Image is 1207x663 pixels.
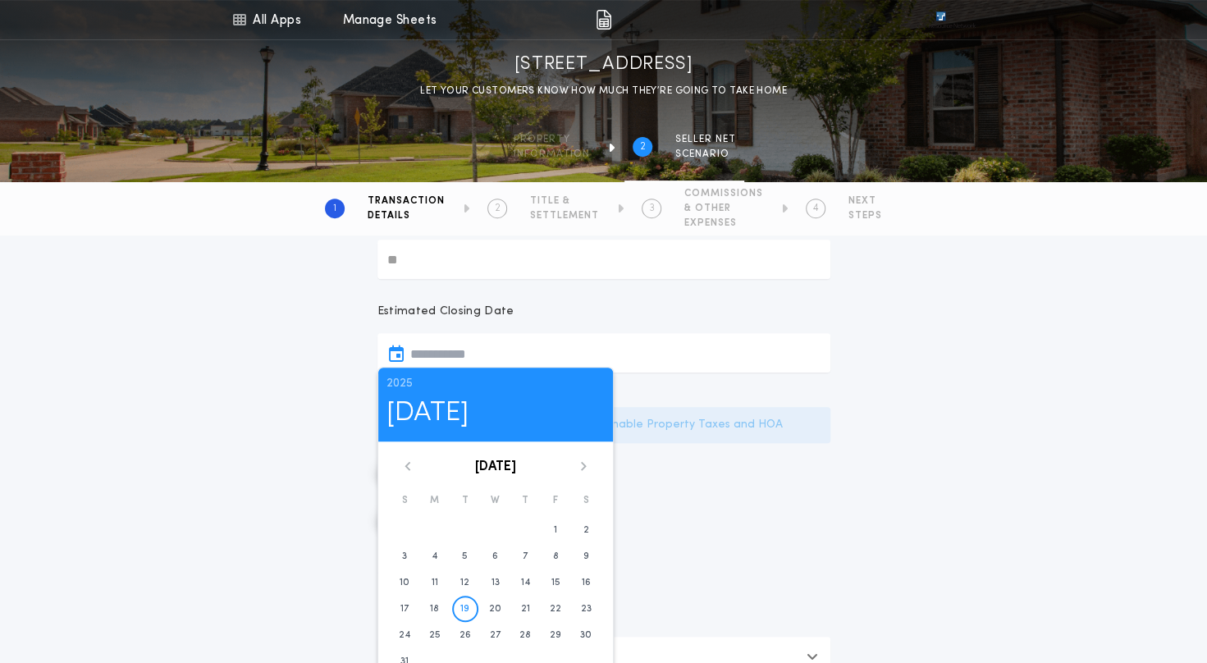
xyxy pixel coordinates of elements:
span: TITLE & [530,194,599,208]
span: & OTHER [684,202,763,215]
button: 29 [542,622,569,648]
time: 29 [550,629,561,642]
button: 15 [542,569,569,596]
time: 8 [553,550,559,563]
time: 3 [402,550,407,563]
button: 24 [391,622,418,648]
button: 20 [482,596,508,622]
button: 3 [391,543,418,569]
button: 19 [452,596,478,622]
time: 18 [430,602,439,615]
time: 25 [429,629,441,642]
button: 8 [542,543,569,569]
button: 25 [422,622,448,648]
button: 27 [482,622,508,648]
h2: 3 [649,202,655,215]
time: 22 [550,602,561,615]
time: 24 [399,629,410,642]
time: 30 [580,629,592,642]
div: T [450,491,480,510]
time: 5 [462,550,468,563]
time: 12 [460,576,469,589]
time: 2 [583,524,589,537]
time: 19 [460,602,469,615]
time: 13 [491,576,499,589]
button: 23 [573,596,599,622]
time: 7 [523,550,528,563]
h2: 2 [495,202,501,215]
time: 15 [551,576,560,589]
button: 21 [512,596,538,622]
button: [DATE] [475,457,516,477]
button: 9 [573,543,599,569]
p: Estimated Closing Date [377,304,830,320]
input: Existing Loan Payoff [377,240,830,279]
button: 11 [422,569,448,596]
time: 14 [521,576,530,589]
button: 13 [482,569,508,596]
div: S [390,491,420,510]
img: img [596,10,611,30]
button: 10 [391,569,418,596]
h1: [STREET_ADDRESS] [514,52,693,78]
span: TRANSACTION [368,194,445,208]
time: 9 [583,550,589,563]
time: 16 [582,576,591,589]
time: 20 [489,602,501,615]
button: 17 [391,596,418,622]
time: 10 [400,576,409,589]
button: 5 [452,543,478,569]
h1: [DATE] [386,392,605,434]
button: 14 [512,569,538,596]
button: 22 [542,596,569,622]
h2: 4 [813,202,819,215]
span: COMMISSIONS [684,187,763,200]
div: W [480,491,510,510]
span: DETAILS [368,209,445,222]
button: 30 [573,622,599,648]
button: 16 [573,569,599,596]
button: 4 [422,543,448,569]
time: 11 [432,576,438,589]
span: SELLER NET [675,133,736,146]
button: 6 [482,543,508,569]
time: 4 [432,550,437,563]
time: 23 [581,602,592,615]
img: vs-icon [906,11,975,28]
time: 21 [521,602,530,615]
time: 28 [519,629,531,642]
div: S [571,491,601,510]
span: SCENARIO [675,148,736,161]
time: 26 [459,629,471,642]
span: Property [514,133,590,146]
button: 18 [422,596,448,622]
div: T [510,491,541,510]
div: F [541,491,571,510]
time: 17 [400,602,409,615]
div: M [419,491,450,510]
button: 28 [512,622,538,648]
button: 7 [512,543,538,569]
time: 27 [490,629,501,642]
h2: 2 [640,140,646,153]
button: 12 [452,569,478,596]
button: 2 [573,517,599,543]
button: 1 [542,517,569,543]
span: NEXT [848,194,882,208]
span: SETTLEMENT [530,209,599,222]
span: STEPS [848,209,882,222]
time: 1 [554,524,557,537]
p: LET YOUR CUSTOMERS KNOW HOW MUCH THEY’RE GOING TO TAKE HOME [420,83,787,99]
p: 2025 [386,376,605,392]
button: 26 [452,622,478,648]
span: information [514,148,590,161]
h2: 1 [333,202,336,215]
time: 6 [492,550,498,563]
span: EXPENSES [684,217,763,230]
